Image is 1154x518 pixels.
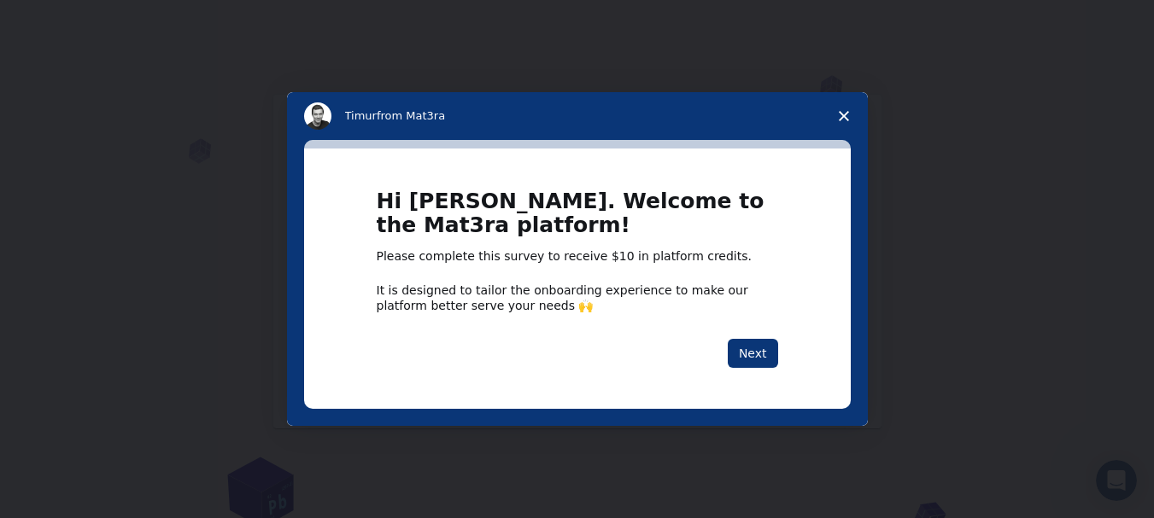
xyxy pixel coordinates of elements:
div: Please complete this survey to receive $10 in platform credits. [377,248,778,265]
div: It is designed to tailor the onboarding experience to make our platform better serve your needs 🙌 [377,282,778,313]
h1: Hi [PERSON_NAME]. Welcome to the Mat3ra platform! [377,189,778,248]
img: Profile image for Timur [304,102,331,130]
span: Close survey [820,92,868,140]
span: Timur [345,109,377,122]
span: from Mat3ra [377,109,445,122]
button: Next [728,339,778,368]
span: Soporte [34,12,95,27]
